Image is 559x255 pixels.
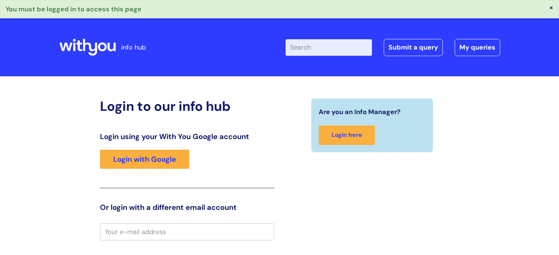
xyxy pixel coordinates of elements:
[100,98,274,114] h2: Login to our info hub
[455,39,500,56] a: My queries
[121,41,146,53] p: info hub
[549,4,553,11] button: ×
[384,39,443,56] a: Submit a query
[319,125,375,145] a: Login here
[319,106,401,118] span: Are you an Info Manager?
[100,132,274,141] h3: Login using your With You Google account
[100,223,274,240] input: Your e-mail address
[100,203,274,212] h3: Or login with a different email account
[286,39,372,55] input: Search
[100,150,189,169] a: Login with Google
